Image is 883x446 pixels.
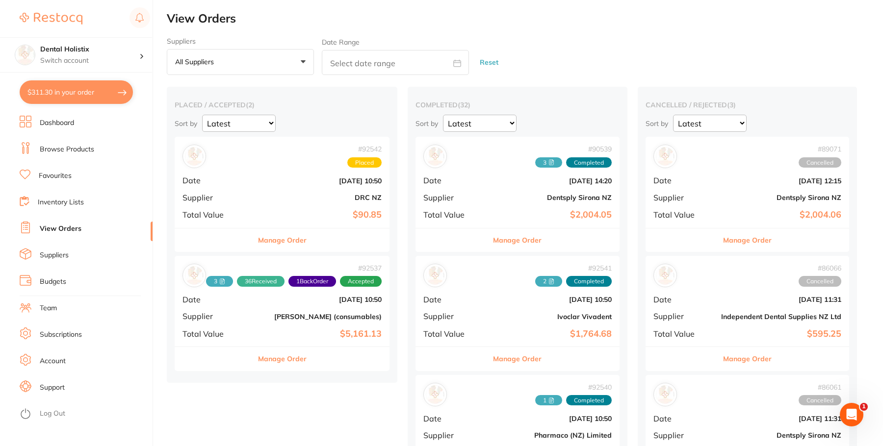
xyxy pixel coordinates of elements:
[175,57,218,66] p: All suppliers
[799,157,841,168] span: Cancelled
[653,414,714,423] span: Date
[40,224,81,234] a: View Orders
[40,145,94,154] a: Browse Products
[258,347,307,371] button: Manage Order
[535,395,562,406] span: Received
[492,194,612,201] b: Dentsply Sirona NZ
[656,147,675,166] img: Dentsply Sirona NZ
[535,383,612,391] span: # 92540
[426,147,444,166] img: Dentsply Sirona NZ
[653,176,714,185] span: Date
[15,45,35,65] img: Dental Holistix
[723,347,772,371] button: Manage Order
[653,193,714,202] span: Supplier
[347,157,382,168] span: Placed
[175,256,390,371] div: Henry Schein Halas (consumables)#925373 36Received1BackOrderAcceptedDate[DATE] 10:50Supplier[PERS...
[20,7,82,30] a: Restocq Logo
[254,329,382,339] b: $5,161.13
[254,296,382,303] b: [DATE] 10:50
[423,414,484,423] span: Date
[653,329,714,338] span: Total Value
[340,276,382,287] span: Accepted
[492,296,612,303] b: [DATE] 10:50
[492,329,612,339] b: $1,764.68
[721,313,841,321] b: Independent Dental Supplies NZ Ltd
[566,157,612,168] span: Completed
[206,276,233,287] span: Received
[653,431,714,440] span: Supplier
[416,119,438,128] p: Sort by
[182,295,246,304] span: Date
[206,264,382,272] span: # 92537
[182,312,246,321] span: Supplier
[799,395,841,406] span: Cancelled
[40,330,82,340] a: Subscriptions
[423,193,484,202] span: Supplier
[646,100,850,109] h2: cancelled / rejected ( 3 )
[721,329,841,339] b: $595.25
[653,210,714,219] span: Total Value
[39,171,72,181] a: Favourites
[38,198,84,207] a: Inventory Lists
[182,176,246,185] span: Date
[40,303,57,313] a: Team
[40,356,66,366] a: Account
[721,194,841,201] b: Dentsply Sirona NZ
[653,295,714,304] span: Date
[492,177,612,185] b: [DATE] 14:20
[254,313,382,321] b: [PERSON_NAME] (consumables)
[566,395,612,406] span: Completed
[347,145,382,153] span: # 92542
[175,100,390,109] h2: placed / accepted ( 2 )
[721,210,841,220] b: $2,004.06
[799,145,841,153] span: # 89071
[492,415,612,422] b: [DATE] 10:50
[492,313,612,321] b: Ivoclar Vivadent
[477,50,501,75] button: Reset
[40,250,69,260] a: Suppliers
[423,210,484,219] span: Total Value
[860,403,868,411] span: 1
[423,312,484,321] span: Supplier
[799,264,841,272] span: # 86066
[721,415,841,422] b: [DATE] 11:31
[254,194,382,201] b: DRC NZ
[799,383,841,391] span: # 86061
[182,193,246,202] span: Supplier
[40,383,65,393] a: Support
[492,431,612,439] b: Pharmaco (NZ) Limited
[185,266,204,285] img: Henry Schein Halas (consumables)
[20,13,82,25] img: Restocq Logo
[535,157,562,168] span: Received
[167,37,314,45] label: Suppliers
[423,295,484,304] span: Date
[426,385,444,404] img: Pharmaco (NZ) Limited
[175,137,390,252] div: DRC NZ#92542PlacedDate[DATE] 10:50SupplierDRC NZTotal Value$90.85Manage Order
[416,100,620,109] h2: completed ( 32 )
[493,228,542,252] button: Manage Order
[40,45,139,54] h4: Dental Holistix
[656,385,675,404] img: Dentsply Sirona NZ
[492,210,612,220] b: $2,004.05
[237,276,285,287] span: Received
[20,406,150,422] button: Log Out
[322,38,360,46] label: Date Range
[185,147,204,166] img: DRC NZ
[493,347,542,371] button: Manage Order
[840,403,863,426] iframe: Intercom live chat
[653,312,714,321] span: Supplier
[799,276,841,287] span: Cancelled
[721,296,841,303] b: [DATE] 11:31
[20,80,133,104] button: $311.30 in your order
[646,119,668,128] p: Sort by
[182,210,246,219] span: Total Value
[423,329,484,338] span: Total Value
[40,409,65,419] a: Log Out
[288,276,336,287] span: Back orders
[566,276,612,287] span: Completed
[254,177,382,185] b: [DATE] 10:50
[423,176,484,185] span: Date
[40,277,66,287] a: Budgets
[423,431,484,440] span: Supplier
[535,264,612,272] span: # 92541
